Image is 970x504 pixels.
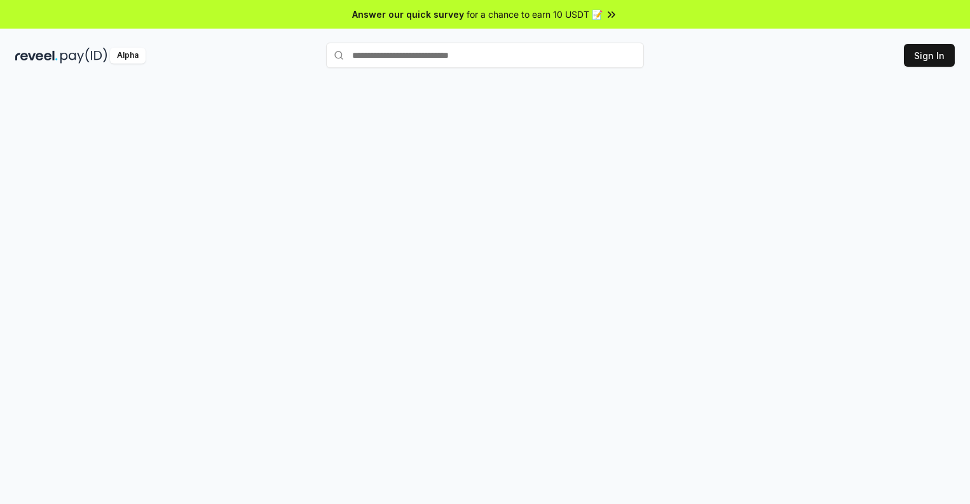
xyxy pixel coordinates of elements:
[60,48,107,64] img: pay_id
[15,48,58,64] img: reveel_dark
[467,8,603,21] span: for a chance to earn 10 USDT 📝
[110,48,146,64] div: Alpha
[352,8,464,21] span: Answer our quick survey
[904,44,955,67] button: Sign In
